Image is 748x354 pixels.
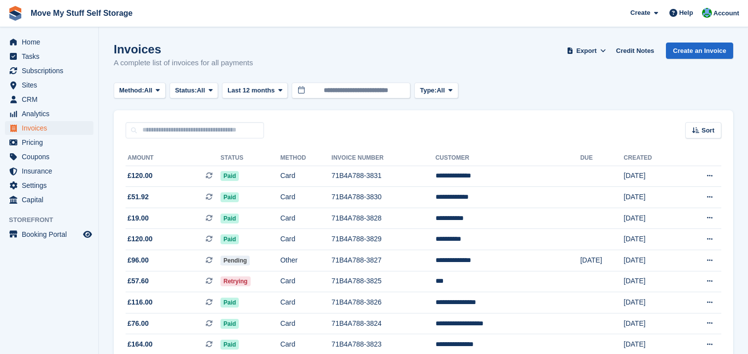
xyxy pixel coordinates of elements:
span: £116.00 [128,297,153,308]
a: menu [5,164,93,178]
a: menu [5,35,93,49]
a: menu [5,78,93,92]
th: Method [280,150,332,166]
button: Type: All [414,83,458,99]
button: Export [565,43,608,59]
td: Card [280,187,332,208]
span: All [144,86,153,95]
span: Paid [220,340,239,350]
td: Card [280,229,332,250]
td: Card [280,208,332,229]
span: Last 12 months [227,86,274,95]
span: Pricing [22,135,81,149]
span: Help [679,8,693,18]
td: Other [280,250,332,271]
span: Home [22,35,81,49]
span: Paid [220,171,239,181]
span: Paid [220,234,239,244]
th: Due [580,150,624,166]
td: 71B4A788-3824 [332,313,436,334]
a: menu [5,49,93,63]
a: menu [5,135,93,149]
th: Amount [126,150,220,166]
span: Analytics [22,107,81,121]
span: £164.00 [128,339,153,350]
span: £120.00 [128,171,153,181]
span: Booking Portal [22,227,81,241]
a: menu [5,178,93,192]
span: £96.00 [128,255,149,265]
span: Paid [220,298,239,308]
td: [DATE] [624,313,680,334]
span: Export [576,46,597,56]
span: Paid [220,192,239,202]
td: [DATE] [624,208,680,229]
td: 71B4A788-3825 [332,271,436,292]
td: [DATE] [624,271,680,292]
span: Retrying [220,276,251,286]
span: £120.00 [128,234,153,244]
td: [DATE] [624,166,680,187]
td: Card [280,271,332,292]
button: Method: All [114,83,166,99]
span: Sort [702,126,714,135]
p: A complete list of invoices for all payments [114,57,253,69]
span: Method: [119,86,144,95]
h1: Invoices [114,43,253,56]
td: [DATE] [624,292,680,313]
img: Dan [702,8,712,18]
td: 71B4A788-3831 [332,166,436,187]
span: Create [630,8,650,18]
td: 71B4A788-3829 [332,229,436,250]
td: 71B4A788-3830 [332,187,436,208]
span: Paid [220,319,239,329]
span: Account [713,8,739,18]
a: Preview store [82,228,93,240]
span: CRM [22,92,81,106]
span: Insurance [22,164,81,178]
span: Status: [175,86,197,95]
a: Credit Notes [612,43,658,59]
span: £57.60 [128,276,149,286]
td: Card [280,313,332,334]
a: menu [5,227,93,241]
span: Settings [22,178,81,192]
td: Card [280,166,332,187]
span: Coupons [22,150,81,164]
span: £19.00 [128,213,149,223]
td: 71B4A788-3826 [332,292,436,313]
a: menu [5,193,93,207]
a: menu [5,64,93,78]
span: All [197,86,205,95]
span: £51.92 [128,192,149,202]
a: menu [5,121,93,135]
span: Type: [420,86,437,95]
a: menu [5,150,93,164]
th: Invoice Number [332,150,436,166]
span: Capital [22,193,81,207]
span: Pending [220,256,250,265]
span: Sites [22,78,81,92]
th: Created [624,150,680,166]
span: Subscriptions [22,64,81,78]
span: All [437,86,445,95]
td: [DATE] [624,229,680,250]
td: [DATE] [624,187,680,208]
td: Card [280,292,332,313]
td: 71B4A788-3827 [332,250,436,271]
th: Status [220,150,280,166]
img: stora-icon-8386f47178a22dfd0bd8f6a31ec36ba5ce8667c1dd55bd0f319d3a0aa187defe.svg [8,6,23,21]
a: menu [5,92,93,106]
td: 71B4A788-3828 [332,208,436,229]
button: Status: All [170,83,218,99]
button: Last 12 months [222,83,288,99]
th: Customer [436,150,580,166]
a: Move My Stuff Self Storage [27,5,136,21]
td: [DATE] [580,250,624,271]
span: Invoices [22,121,81,135]
span: Tasks [22,49,81,63]
td: [DATE] [624,250,680,271]
a: menu [5,107,93,121]
span: Paid [220,214,239,223]
a: Create an Invoice [666,43,733,59]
